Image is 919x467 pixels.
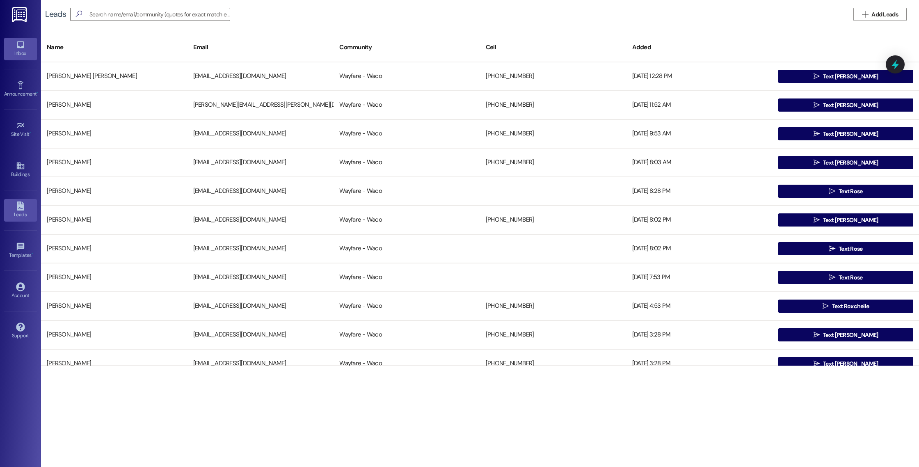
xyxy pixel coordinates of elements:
[778,300,913,313] button: Text Roxchelle
[839,273,863,282] span: Text Rose
[823,216,878,224] span: Text [PERSON_NAME]
[814,360,820,367] i: 
[814,159,820,166] i: 
[187,126,334,142] div: [EMAIL_ADDRESS][DOMAIN_NAME]
[853,8,907,21] button: Add Leads
[334,240,480,257] div: Wayfare - Waco
[480,355,626,372] div: [PHONE_NUMBER]
[334,327,480,343] div: Wayfare - Waco
[823,130,878,138] span: Text [PERSON_NAME]
[30,130,31,136] span: •
[480,126,626,142] div: [PHONE_NUMBER]
[814,332,820,338] i: 
[12,7,29,22] img: ResiDesk Logo
[41,212,187,228] div: [PERSON_NAME]
[187,298,334,314] div: [EMAIL_ADDRESS][DOMAIN_NAME]
[626,97,773,113] div: [DATE] 11:52 AM
[4,280,37,302] a: Account
[839,245,863,253] span: Text Rose
[626,68,773,85] div: [DATE] 12:28 PM
[626,240,773,257] div: [DATE] 8:02 PM
[839,187,863,196] span: Text Rose
[45,10,66,18] div: Leads
[334,355,480,372] div: Wayfare - Waco
[41,68,187,85] div: [PERSON_NAME] [PERSON_NAME]
[4,320,37,342] a: Support
[480,154,626,171] div: [PHONE_NUMBER]
[89,9,230,20] input: Search name/email/community (quotes for exact match e.g. "John Smith")
[832,302,869,311] span: Text Roxchelle
[823,72,878,81] span: Text [PERSON_NAME]
[187,355,334,372] div: [EMAIL_ADDRESS][DOMAIN_NAME]
[814,130,820,137] i: 
[480,212,626,228] div: [PHONE_NUMBER]
[41,355,187,372] div: [PERSON_NAME]
[626,126,773,142] div: [DATE] 9:53 AM
[4,199,37,221] a: Leads
[823,158,878,167] span: Text [PERSON_NAME]
[32,251,33,257] span: •
[334,126,480,142] div: Wayfare - Waco
[187,154,334,171] div: [EMAIL_ADDRESS][DOMAIN_NAME]
[626,212,773,228] div: [DATE] 8:02 PM
[626,154,773,171] div: [DATE] 8:03 AM
[778,357,913,370] button: Text [PERSON_NAME]
[862,11,868,18] i: 
[480,37,626,57] div: Cell
[823,359,878,368] span: Text [PERSON_NAME]
[626,183,773,199] div: [DATE] 8:28 PM
[626,298,773,314] div: [DATE] 4:53 PM
[41,126,187,142] div: [PERSON_NAME]
[334,269,480,286] div: Wayfare - Waco
[778,185,913,198] button: Text Rose
[814,73,820,80] i: 
[871,10,898,19] span: Add Leads
[334,154,480,171] div: Wayfare - Waco
[334,298,480,314] div: Wayfare - Waco
[41,154,187,171] div: [PERSON_NAME]
[41,183,187,199] div: [PERSON_NAME]
[626,327,773,343] div: [DATE] 3:28 PM
[187,212,334,228] div: [EMAIL_ADDRESS][DOMAIN_NAME]
[41,97,187,113] div: [PERSON_NAME]
[41,298,187,314] div: [PERSON_NAME]
[778,127,913,140] button: Text [PERSON_NAME]
[778,156,913,169] button: Text [PERSON_NAME]
[823,303,829,309] i: 
[480,68,626,85] div: [PHONE_NUMBER]
[829,188,835,195] i: 
[4,119,37,141] a: Site Visit •
[334,97,480,113] div: Wayfare - Waco
[778,271,913,284] button: Text Rose
[72,10,85,18] i: 
[480,298,626,314] div: [PHONE_NUMBER]
[814,217,820,223] i: 
[829,274,835,281] i: 
[4,38,37,60] a: Inbox
[778,98,913,112] button: Text [PERSON_NAME]
[823,331,878,339] span: Text [PERSON_NAME]
[187,240,334,257] div: [EMAIL_ADDRESS][DOMAIN_NAME]
[778,213,913,227] button: Text [PERSON_NAME]
[334,37,480,57] div: Community
[4,240,37,262] a: Templates •
[829,245,835,252] i: 
[187,327,334,343] div: [EMAIL_ADDRESS][DOMAIN_NAME]
[187,68,334,85] div: [EMAIL_ADDRESS][DOMAIN_NAME]
[626,355,773,372] div: [DATE] 3:28 PM
[4,159,37,181] a: Buildings
[41,327,187,343] div: [PERSON_NAME]
[814,102,820,108] i: 
[778,242,913,255] button: Text Rose
[626,269,773,286] div: [DATE] 7:53 PM
[334,212,480,228] div: Wayfare - Waco
[626,37,773,57] div: Added
[823,101,878,110] span: Text [PERSON_NAME]
[41,37,187,57] div: Name
[778,70,913,83] button: Text [PERSON_NAME]
[480,327,626,343] div: [PHONE_NUMBER]
[778,328,913,341] button: Text [PERSON_NAME]
[334,183,480,199] div: Wayfare - Waco
[41,240,187,257] div: [PERSON_NAME]
[334,68,480,85] div: Wayfare - Waco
